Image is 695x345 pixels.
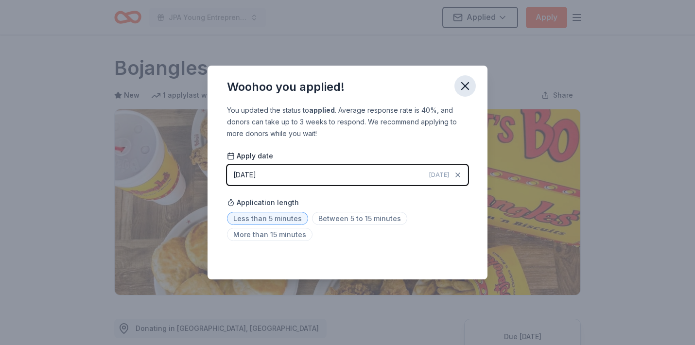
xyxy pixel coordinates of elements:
[227,197,299,208] span: Application length
[227,212,308,225] span: Less than 5 minutes
[227,104,468,139] div: You updated the status to . Average response rate is 40%, and donors can take up to 3 weeks to re...
[227,228,313,241] span: More than 15 minutes
[227,79,345,95] div: Woohoo you applied!
[227,165,468,185] button: [DATE][DATE]
[233,169,256,181] div: [DATE]
[227,151,273,161] span: Apply date
[312,212,407,225] span: Between 5 to 15 minutes
[429,171,449,179] span: [DATE]
[309,106,335,114] b: applied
